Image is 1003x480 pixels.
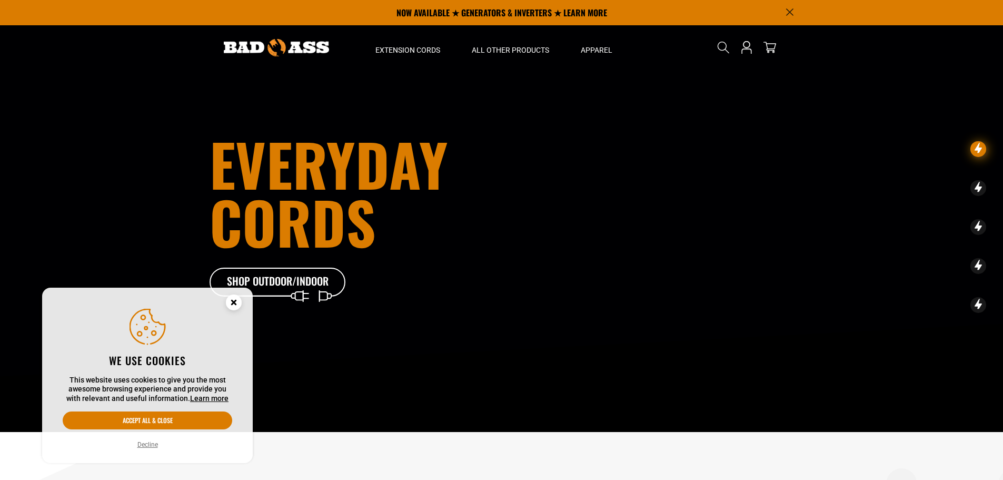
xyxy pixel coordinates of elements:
[210,135,560,251] h1: Everyday cords
[134,439,161,450] button: Decline
[472,45,549,55] span: All Other Products
[42,288,253,464] aside: Cookie Consent
[581,45,612,55] span: Apparel
[63,412,232,429] button: Accept all & close
[224,39,329,56] img: Bad Ass Extension Cords
[190,394,229,403] a: Learn more
[63,376,232,404] p: This website uses cookies to give you the most awesome browsing experience and provide you with r...
[375,45,440,55] span: Extension Cords
[63,354,232,367] h2: We use cookies
[565,25,628,70] summary: Apparel
[210,268,346,297] a: Shop Outdoor/Indoor
[456,25,565,70] summary: All Other Products
[360,25,456,70] summary: Extension Cords
[715,39,732,56] summary: Search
